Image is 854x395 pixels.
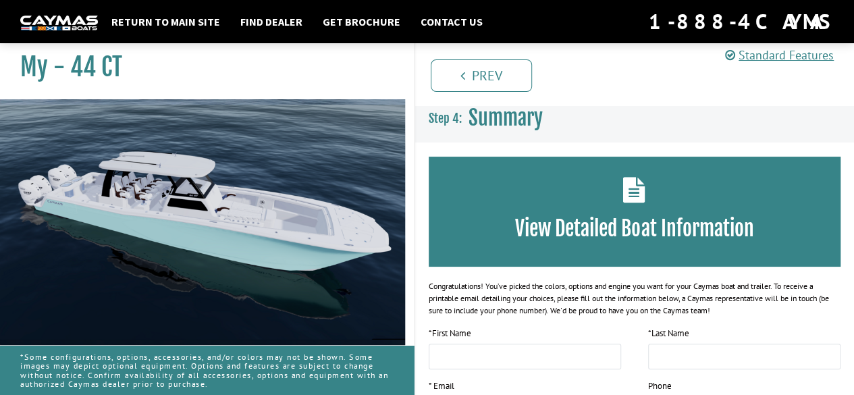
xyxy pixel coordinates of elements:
label: Last Name [648,327,689,340]
h1: My - 44 CT [20,52,380,82]
a: Get Brochure [316,13,407,30]
a: Standard Features [725,47,834,63]
a: Prev [431,59,532,92]
img: white-logo-c9c8dbefe5ff5ceceb0f0178aa75bf4bb51f6bca0971e226c86eb53dfe498488.png [20,16,98,30]
p: *Some configurations, options, accessories, and/or colors may not be shown. Some images may depic... [20,346,394,395]
a: Find Dealer [234,13,309,30]
label: * Email [429,379,454,393]
label: Phone [648,379,672,393]
h3: View Detailed Boat Information [449,216,821,241]
a: Return to main site [105,13,227,30]
span: Summary [469,105,543,130]
label: First Name [429,327,471,340]
div: 1-888-4CAYMAS [649,7,834,36]
a: Contact Us [414,13,489,30]
div: Congratulations! You’ve picked the colors, options and engine you want for your Caymas boat and t... [429,280,841,317]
